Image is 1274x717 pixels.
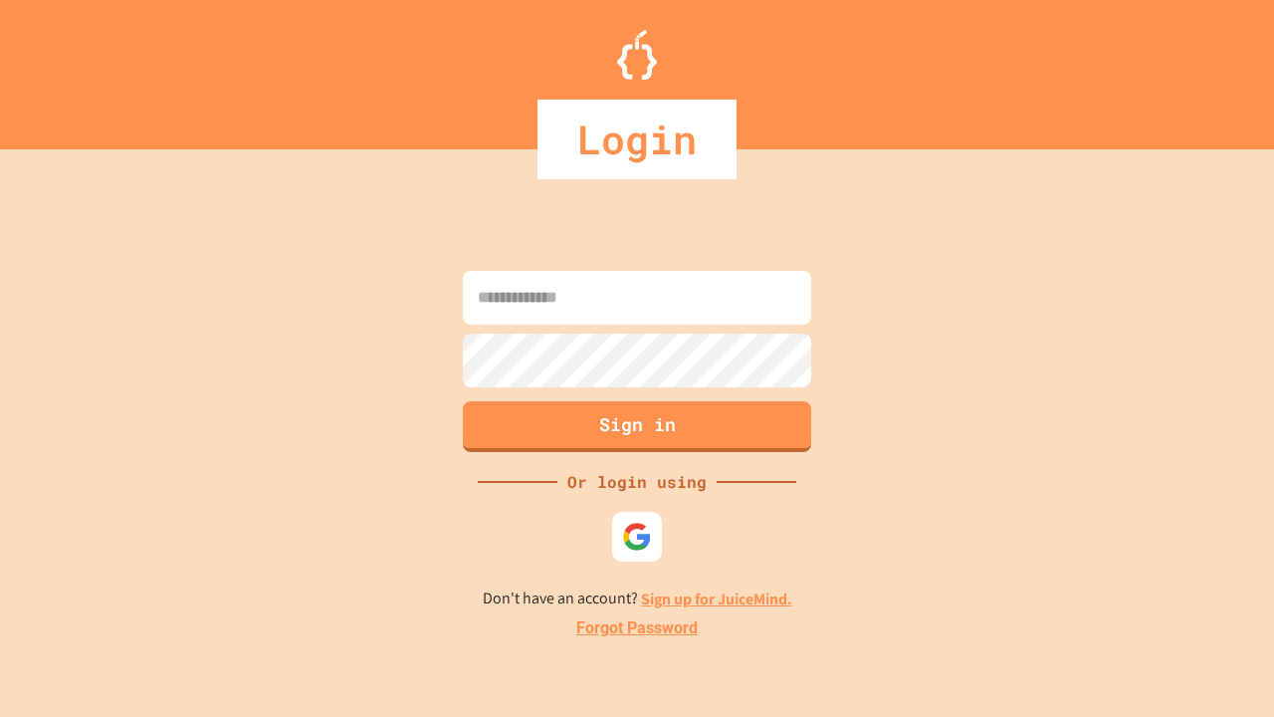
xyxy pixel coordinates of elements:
[463,401,811,452] button: Sign in
[576,616,698,640] a: Forgot Password
[483,587,792,611] p: Don't have an account?
[622,522,652,552] img: google-icon.svg
[537,100,737,179] div: Login
[641,589,792,609] a: Sign up for JuiceMind.
[617,30,657,80] img: Logo.svg
[557,470,717,494] div: Or login using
